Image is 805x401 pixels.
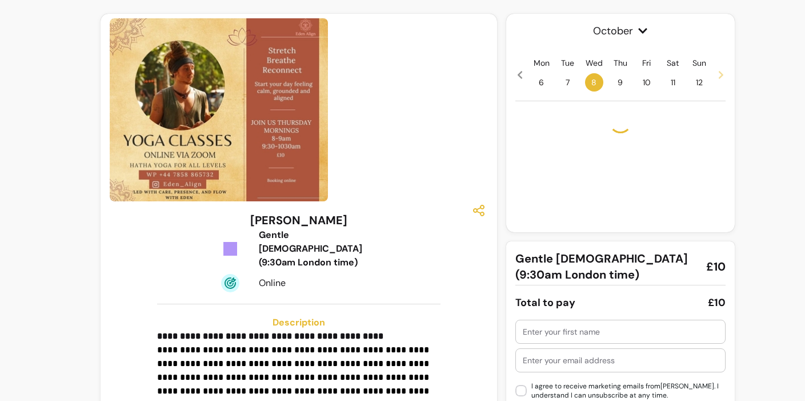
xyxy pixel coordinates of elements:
[638,73,656,92] span: 10
[157,316,440,329] h3: Description
[692,57,706,69] p: Sun
[586,57,603,69] p: Wed
[259,276,391,290] div: Online
[515,295,575,311] div: Total to pay
[585,73,603,92] span: 8
[515,23,726,39] span: October
[110,18,328,201] img: https://d3pz9znudhj10h.cloudfront.net/7085cb2b-1aca-41c5-aa05-fcd5cb29bbad
[561,57,574,69] p: Tue
[532,73,551,92] span: 6
[259,228,391,269] div: Gentle [DEMOGRAPHIC_DATA] (9:30am London time)
[523,355,718,366] input: Enter your email address
[706,259,726,275] span: £10
[690,73,708,92] span: 12
[515,251,697,283] span: Gentle [DEMOGRAPHIC_DATA] (9:30am London time)
[642,57,651,69] p: Fri
[523,326,718,338] input: Enter your first name
[611,73,630,92] span: 9
[559,73,577,92] span: 7
[534,57,550,69] p: Mon
[667,57,679,69] p: Sat
[664,73,682,92] span: 11
[221,240,239,258] img: Tickets Icon
[614,57,627,69] p: Thu
[609,110,632,133] div: Loading
[708,295,726,311] div: £10
[250,212,347,228] h3: [PERSON_NAME]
